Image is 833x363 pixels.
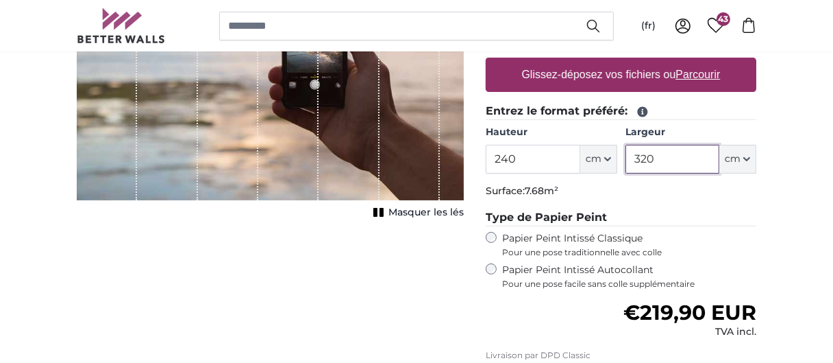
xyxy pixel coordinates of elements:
label: Hauteur [486,126,617,139]
label: Papier Peint Intissé Classique [502,232,756,258]
span: 43 [717,12,730,26]
p: Surface: [486,185,756,198]
span: Pour une pose facile sans colle supplémentaire [502,279,756,290]
span: cm [725,152,741,166]
div: TVA incl. [623,325,756,339]
button: Masquer les lés [369,203,464,222]
span: cm [586,152,601,166]
button: cm [719,145,756,174]
span: Pour une pose traditionnelle avec colle [502,247,756,258]
label: Largeur [625,126,756,139]
span: 7.68m² [525,185,558,197]
button: cm [580,145,617,174]
u: Parcourir [676,69,721,80]
span: Masquer les lés [388,206,464,220]
label: Papier Peint Intissé Autocollant [502,264,756,290]
p: Livraison par DPD Classic [486,350,756,361]
button: (fr) [630,14,667,38]
img: Betterwalls [77,8,166,43]
label: Glissez-déposez vos fichiers ou [517,61,726,89]
legend: Type de Papier Peint [486,209,756,226]
legend: Entrez le format préféré: [486,103,756,120]
span: €219,90 EUR [623,300,756,325]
